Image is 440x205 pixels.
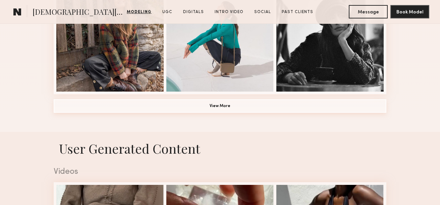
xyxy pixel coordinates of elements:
[390,5,429,18] button: Book Model
[279,9,316,15] a: Past Clients
[160,9,175,15] a: UGC
[54,168,386,176] div: Videos
[390,9,429,14] a: Book Model
[124,9,154,15] a: Modeling
[180,9,207,15] a: Digitals
[349,5,388,18] button: Message
[252,9,274,15] a: Social
[212,9,246,15] a: Intro Video
[48,140,392,157] h1: User Generated Content
[33,7,123,18] span: [DEMOGRAPHIC_DATA][PERSON_NAME]
[54,99,386,113] button: View More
